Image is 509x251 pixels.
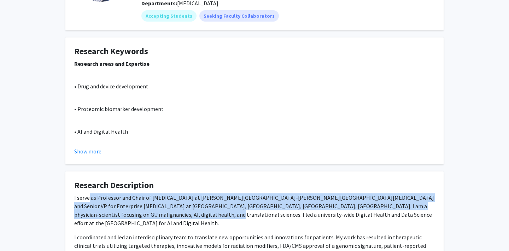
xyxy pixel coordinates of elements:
p: • Drug and device development [74,82,435,91]
h4: Research Keywords [74,46,435,57]
mat-chip: Seeking Faculty Collaborators [199,10,279,22]
strong: Research areas and Expertise [74,60,150,67]
mat-chip: Accepting Students [141,10,197,22]
h4: Research Description [74,180,435,191]
button: Show more [74,147,101,156]
iframe: Chat [5,219,30,246]
p: • Proteomic biomarker development [74,105,435,113]
p: I serve as Professor and Chair of [MEDICAL_DATA] at [PERSON_NAME][GEOGRAPHIC_DATA]-[PERSON_NAME][... [74,193,435,227]
p: • AI and Digital Health [74,127,435,136]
